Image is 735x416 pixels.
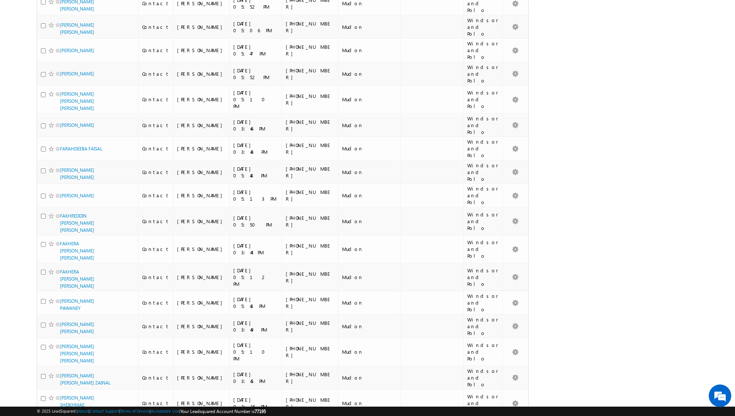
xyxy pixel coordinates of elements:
[286,20,334,34] div: [PHONE_NUMBER]
[233,119,278,132] div: [DATE] 03:46 PM
[177,96,226,103] div: [PERSON_NAME]
[342,274,397,281] div: Mudon
[142,274,169,281] div: Contact
[467,316,499,336] div: Windsor and Polo
[342,374,397,381] div: Mudon
[467,293,499,313] div: Windsor and Polo
[233,189,278,202] div: [DATE] 05:13 PM
[467,267,499,287] div: Windsor and Polo
[142,323,169,330] div: Contact
[177,122,226,129] div: [PERSON_NAME]
[60,48,94,53] a: [PERSON_NAME]
[60,122,94,128] a: [PERSON_NAME]
[233,20,278,34] div: [DATE] 05:06 PM
[286,345,334,359] div: [PHONE_NUMBER]
[233,165,278,179] div: [DATE] 05:48 PM
[60,193,94,198] a: [PERSON_NAME]
[78,408,88,413] a: About
[233,215,278,228] div: [DATE] 05:50 PM
[177,323,226,330] div: [PERSON_NAME]
[467,368,499,388] div: Windsor and Polo
[142,348,169,355] div: Contact
[286,242,334,256] div: [PHONE_NUMBER]
[60,146,102,152] a: FARAHDEEBA FAISAL
[233,44,278,57] div: [DATE] 05:47 PM
[286,165,334,179] div: [PHONE_NUMBER]
[37,408,266,415] span: © 2025 LeadSquared | | | | |
[180,408,266,414] span: Your Leadsquared Account Number is
[90,408,119,413] a: Contact Support
[286,44,334,57] div: [PHONE_NUMBER]
[467,17,499,37] div: Windsor and Polo
[467,40,499,60] div: Windsor and Polo
[255,408,266,414] span: 77195
[177,169,226,176] div: [PERSON_NAME]
[142,47,169,54] div: Contact
[342,96,397,103] div: Mudon
[233,142,278,155] div: [DATE] 03:48 PM
[233,296,278,309] div: [DATE] 05:43 PM
[286,296,334,309] div: [PHONE_NUMBER]
[142,246,169,252] div: Contact
[467,342,499,362] div: Windsor and Polo
[142,192,169,199] div: Contact
[60,213,94,233] a: FAKHREDDIN [PERSON_NAME] [PERSON_NAME]
[177,348,226,355] div: [PERSON_NAME]
[142,122,169,129] div: Contact
[342,145,397,152] div: Mudon
[467,211,499,231] div: Windsor and Polo
[60,167,94,180] a: [PERSON_NAME] [PERSON_NAME]
[467,393,499,413] div: Windsor and Polo
[286,270,334,284] div: [PHONE_NUMBER]
[60,298,94,311] a: [PERSON_NAME] PAWANEY
[342,299,397,306] div: Mudon
[142,145,169,152] div: Contact
[60,71,94,77] a: [PERSON_NAME]
[342,348,397,355] div: Mudon
[60,22,94,35] a: [PERSON_NAME] [PERSON_NAME]
[233,89,278,110] div: [DATE] 05:10 PM
[177,24,226,30] div: [PERSON_NAME]
[286,371,334,384] div: [PHONE_NUMBER]
[467,138,499,159] div: Windsor and Polo
[177,71,226,77] div: [PERSON_NAME]
[467,162,499,182] div: Windsor and Polo
[233,320,278,333] div: [DATE] 03:49 PM
[177,274,226,281] div: [PERSON_NAME]
[60,241,94,261] a: FAKHERA [PERSON_NAME] [PERSON_NAME]
[342,71,397,77] div: Mudon
[342,47,397,54] div: Mudon
[233,396,278,410] div: [DATE] 03:35 PM
[286,396,334,410] div: [PHONE_NUMBER]
[60,395,94,415] a: [PERSON_NAME] SHEIKHMAE [PERSON_NAME]
[142,71,169,77] div: Contact
[467,64,499,84] div: Windsor and Polo
[467,89,499,110] div: Windsor and Polo
[342,24,397,30] div: Mudon
[177,246,226,252] div: [PERSON_NAME]
[151,408,179,413] a: Acceptable Use
[286,215,334,228] div: [PHONE_NUMBER]
[142,218,169,225] div: Contact
[342,218,397,225] div: Mudon
[177,192,226,199] div: [PERSON_NAME]
[467,115,499,135] div: Windsor and Polo
[142,374,169,381] div: Contact
[142,299,169,306] div: Contact
[177,47,226,54] div: [PERSON_NAME]
[177,145,226,152] div: [PERSON_NAME]
[286,119,334,132] div: [PHONE_NUMBER]
[342,169,397,176] div: Mudon
[233,342,278,362] div: [DATE] 05:10 PM
[177,400,226,407] div: [PERSON_NAME]
[60,373,111,386] a: [PERSON_NAME] [PERSON_NAME] ZAINAL
[177,374,226,381] div: [PERSON_NAME]
[142,169,169,176] div: Contact
[142,96,169,103] div: Contact
[233,371,278,384] div: [DATE] 03:45 PM
[60,91,94,111] a: [PERSON_NAME] [PERSON_NAME] [PERSON_NAME]
[286,93,334,106] div: [PHONE_NUMBER]
[60,321,94,334] a: [PERSON_NAME] [PERSON_NAME]
[467,239,499,259] div: Windsor and Polo
[342,323,397,330] div: Mudon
